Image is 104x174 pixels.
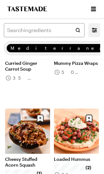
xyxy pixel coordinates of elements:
[83,112,95,125] button: Save recipe
[6,6,48,12] a: To Tastemade Home Page
[89,5,98,13] button: Open menu
[5,156,50,168] a: Cheesy Stuffed Acorn Squash
[34,112,46,125] button: Save recipe
[54,60,99,66] a: Mummy Pizza Wraps
[54,156,99,162] a: Loaded Hummus
[90,26,99,34] button: Mobile filters
[5,60,50,72] a: Curried Ginger Carrot Soup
